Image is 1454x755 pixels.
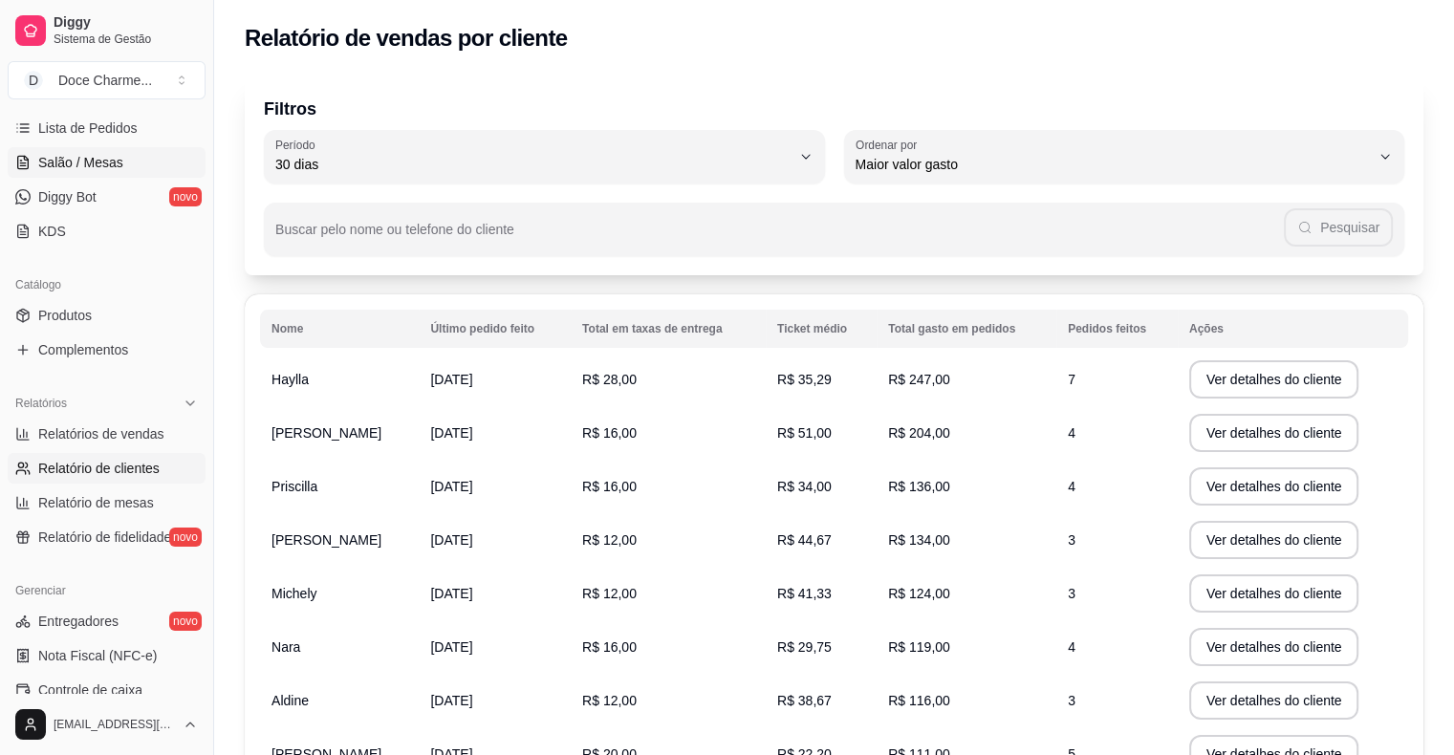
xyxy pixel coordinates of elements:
span: R$ 12,00 [582,532,637,548]
a: Produtos [8,300,206,331]
span: 7 [1068,372,1075,387]
span: Relatórios [15,396,67,411]
span: 3 [1068,532,1075,548]
span: Relatório de mesas [38,493,154,512]
span: Controle de caixa [38,680,142,700]
span: R$ 16,00 [582,425,637,441]
a: Relatório de fidelidadenovo [8,522,206,552]
span: R$ 12,00 [582,586,637,601]
span: R$ 136,00 [888,479,950,494]
button: Ver detalhes do cliente [1189,414,1359,452]
button: [EMAIL_ADDRESS][DOMAIN_NAME] [8,701,206,747]
span: R$ 204,00 [888,425,950,441]
span: Entregadores [38,612,119,631]
a: Salão / Mesas [8,147,206,178]
th: Ações [1178,310,1408,348]
th: Ticket médio [766,310,877,348]
span: R$ 12,00 [582,693,637,708]
span: R$ 28,00 [582,372,637,387]
span: R$ 134,00 [888,532,950,548]
p: Filtros [264,96,1404,122]
button: Período30 dias [264,130,825,183]
span: 4 [1068,479,1075,494]
span: 3 [1068,586,1075,601]
span: [DATE] [430,425,472,441]
span: 30 dias [275,155,791,174]
label: Ordenar por [856,137,923,153]
th: Último pedido feito [419,310,571,348]
span: R$ 119,00 [888,639,950,655]
span: Michely [271,586,316,601]
span: R$ 34,00 [777,479,832,494]
span: R$ 51,00 [777,425,832,441]
th: Nome [260,310,419,348]
a: Nota Fiscal (NFC-e) [8,640,206,671]
button: Ver detalhes do cliente [1189,628,1359,666]
span: Nota Fiscal (NFC-e) [38,646,157,665]
th: Total gasto em pedidos [877,310,1056,348]
span: Diggy Bot [38,187,97,206]
div: Doce Charme ... [58,71,152,90]
span: [DATE] [430,693,472,708]
button: Ver detalhes do cliente [1189,521,1359,559]
span: KDS [38,222,66,241]
span: Salão / Mesas [38,153,123,172]
h2: Relatório de vendas por cliente [245,23,568,54]
span: D [24,71,43,90]
span: [DATE] [430,532,472,548]
span: Priscilla [271,479,317,494]
button: Select a team [8,61,206,99]
span: R$ 124,00 [888,586,950,601]
span: [DATE] [430,639,472,655]
a: Entregadoresnovo [8,606,206,636]
a: Relatório de mesas [8,487,206,518]
span: 3 [1068,693,1075,708]
span: [DATE] [430,372,472,387]
span: [PERSON_NAME] [271,425,381,441]
span: [EMAIL_ADDRESS][DOMAIN_NAME] [54,717,175,732]
span: Complementos [38,340,128,359]
span: Produtos [38,306,92,325]
span: [DATE] [430,586,472,601]
span: Relatórios de vendas [38,424,164,443]
span: 4 [1068,425,1075,441]
input: Buscar pelo nome ou telefone do cliente [275,227,1284,247]
a: Relatórios de vendas [8,419,206,449]
span: Diggy [54,14,198,32]
span: R$ 44,67 [777,532,832,548]
span: Maior valor gasto [856,155,1371,174]
span: R$ 16,00 [582,479,637,494]
span: Relatório de clientes [38,459,160,478]
span: R$ 16,00 [582,639,637,655]
label: Período [275,137,321,153]
span: [DATE] [430,479,472,494]
a: Diggy Botnovo [8,182,206,212]
button: Ver detalhes do cliente [1189,360,1359,399]
a: Lista de Pedidos [8,113,206,143]
span: Nara [271,639,300,655]
span: R$ 247,00 [888,372,950,387]
span: Lista de Pedidos [38,119,138,138]
span: R$ 38,67 [777,693,832,708]
button: Ver detalhes do cliente [1189,574,1359,613]
span: Relatório de fidelidade [38,528,171,547]
span: 4 [1068,639,1075,655]
span: Haylla [271,372,309,387]
div: Gerenciar [8,575,206,606]
th: Pedidos feitos [1056,310,1178,348]
a: KDS [8,216,206,247]
button: Ordenar porMaior valor gasto [844,130,1405,183]
span: R$ 35,29 [777,372,832,387]
div: Catálogo [8,270,206,300]
th: Total em taxas de entrega [571,310,766,348]
span: R$ 29,75 [777,639,832,655]
span: [PERSON_NAME] [271,532,381,548]
span: Aldine [271,693,309,708]
button: Ver detalhes do cliente [1189,467,1359,506]
span: Sistema de Gestão [54,32,198,47]
a: Controle de caixa [8,675,206,705]
button: Ver detalhes do cliente [1189,681,1359,720]
a: DiggySistema de Gestão [8,8,206,54]
span: R$ 116,00 [888,693,950,708]
a: Relatório de clientes [8,453,206,484]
